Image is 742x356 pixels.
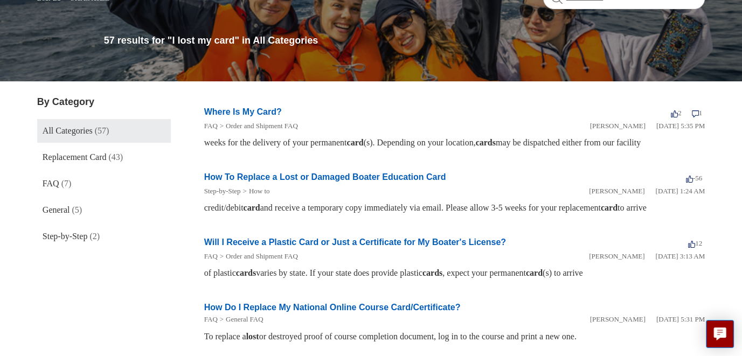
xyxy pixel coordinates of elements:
li: [PERSON_NAME] [590,121,646,131]
h1: 57 results for "I lost my card" in All Categories [104,33,705,48]
a: Will I Receive a Plastic Card or Just a Certificate for My Boater's License? [204,238,506,247]
li: FAQ [204,121,218,131]
li: Order and Shipment FAQ [218,251,298,262]
li: [PERSON_NAME] [590,314,646,325]
li: General FAQ [218,314,263,325]
a: FAQ (7) [37,172,171,196]
em: card [526,268,543,277]
time: 01/05/2024, 17:35 [656,122,705,130]
span: 12 [688,239,702,247]
a: FAQ [204,315,218,323]
span: 1 [692,109,703,117]
a: Step-by-Step [204,187,241,195]
li: FAQ [204,251,218,262]
span: (43) [108,152,123,162]
span: -56 [686,174,702,182]
a: How Do I Replace My National Online Course Card/Certificate? [204,303,461,312]
div: weeks for the delivery of your permanent (s). Depending on your location, may be dispatched eithe... [204,136,705,149]
em: cards [476,138,496,147]
time: 01/05/2024, 17:31 [656,315,705,323]
span: (2) [89,232,100,241]
li: How to [241,186,270,197]
a: Order and Shipment FAQ [226,252,298,260]
h3: By Category [37,95,171,109]
span: General [43,205,70,214]
span: (57) [95,126,109,135]
span: (7) [61,179,72,188]
time: 03/16/2022, 03:13 [655,252,705,260]
em: card [346,138,363,147]
a: Order and Shipment FAQ [226,122,298,130]
a: How To Replace a Lost or Damaged Boater Education Card [204,172,446,182]
span: FAQ [43,179,59,188]
button: Live chat [706,320,734,348]
a: Step-by-Step (2) [37,225,171,248]
a: FAQ [204,122,218,130]
div: credit/debit and receive a temporary copy immediately via email. Please allow 3-5 weeks for your ... [204,201,705,214]
span: 2 [671,109,682,117]
li: FAQ [204,314,218,325]
span: All Categories [43,126,93,135]
a: Where Is My Card? [204,107,282,116]
em: cards [236,268,256,277]
a: General FAQ [226,315,263,323]
span: (5) [72,205,82,214]
a: All Categories (57) [37,119,171,143]
em: cards [422,268,442,277]
a: FAQ [204,252,218,260]
time: 03/11/2022, 01:24 [655,187,705,195]
em: lost [246,332,259,341]
li: [PERSON_NAME] [589,186,644,197]
li: Step-by-Step [204,186,241,197]
div: To replace a or destroyed proof of course completion document, log in to the course and print a n... [204,330,705,343]
div: of plastic varies by state. If your state does provide plastic , expect your permanent (s) to arrive [204,267,705,280]
li: Order and Shipment FAQ [218,121,298,131]
span: Step-by-Step [43,232,88,241]
em: card [601,203,618,212]
em: card [244,203,260,212]
span: Replacement Card [43,152,107,162]
a: How to [249,187,270,195]
a: General (5) [37,198,171,222]
a: Replacement Card (43) [37,145,171,169]
li: [PERSON_NAME] [589,251,644,262]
